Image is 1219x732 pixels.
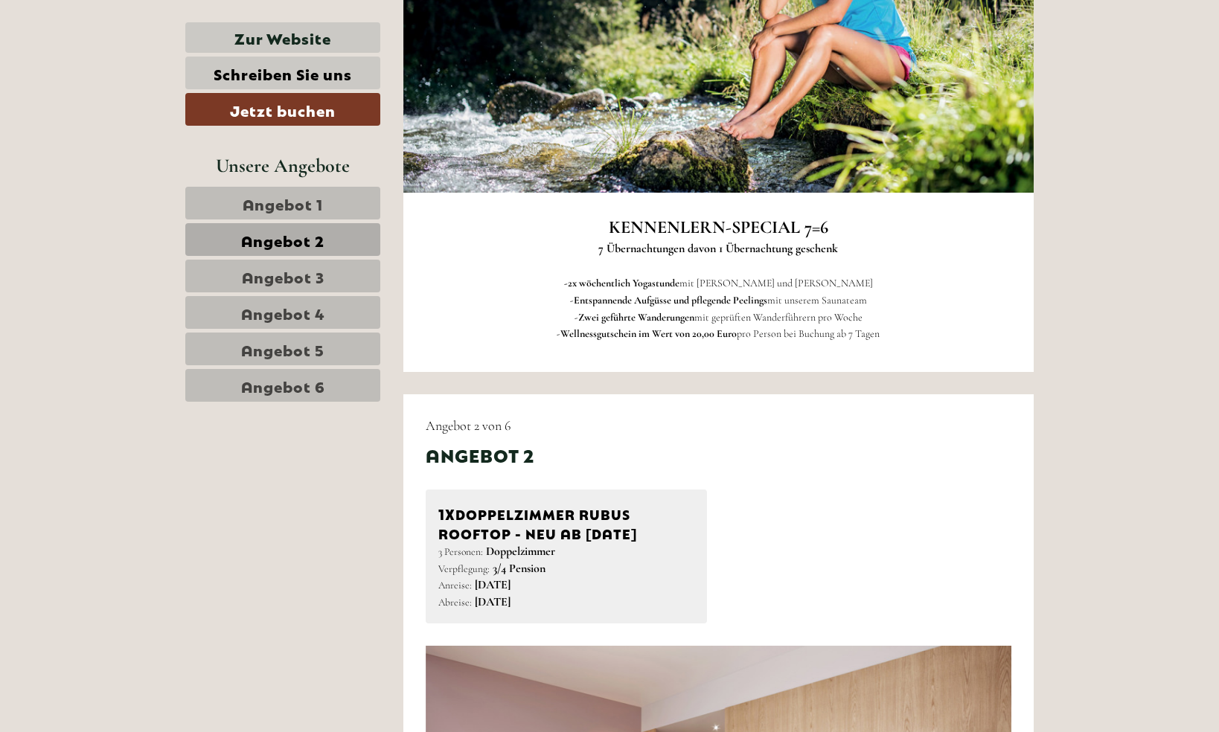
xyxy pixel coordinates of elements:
strong: -2x wöchentlich Yogastunde [564,277,679,289]
strong: Zwei geführte Wanderungen [578,311,694,324]
span: mit [PERSON_NAME] und [PERSON_NAME] - mit unserem Saunateam - mit geprüften Wanderführern pro Woc... [557,277,880,341]
small: Abreise: [438,596,472,609]
small: Anreise: [438,579,472,591]
b: [DATE] [475,577,511,592]
small: Verpflegung: [438,562,490,575]
a: Schreiben Sie uns [185,57,380,89]
div: Guten Tag, wie können wir Ihnen helfen? [11,40,219,86]
strong: Entspannende Aufgüsse und pflegende Peelings [574,294,767,306]
small: 14:53 [22,72,211,83]
a: Zur Website [185,22,380,53]
button: Senden [482,385,586,418]
div: Unsere Angebote [185,152,380,179]
span: Angebot 6 [241,375,325,396]
b: 1x [438,502,455,523]
strong: 7 Übernachtungen davon 1 Übernachtung geschenk [598,241,838,256]
strong: Wellnessgutschein im Wert von 20,00 Euro [560,327,737,340]
div: [DATE] [266,11,320,36]
div: Angebot 2 [426,442,534,467]
span: Angebot 5 [241,338,324,359]
span: Angebot 2 von 6 [426,417,511,434]
div: [GEOGRAPHIC_DATA] [22,43,211,55]
small: 3 Personen: [438,545,483,558]
span: Angebot 2 [241,229,324,250]
b: 3/4 Pension [493,561,545,576]
span: Angebot 3 [242,266,324,286]
div: Doppelzimmer RUBUS ROOFTOP - Neu ab [DATE] [438,502,695,542]
b: Doppelzimmer [486,544,555,559]
b: [DATE] [475,594,511,609]
strong: KENNENLERN-SPECIAL 7=6 [609,216,828,238]
span: Angebot 1 [243,193,323,213]
a: Jetzt buchen [185,93,380,126]
span: Angebot 4 [241,302,325,323]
